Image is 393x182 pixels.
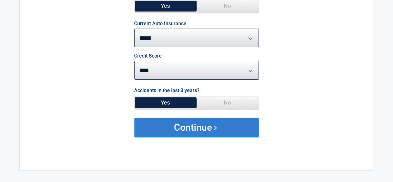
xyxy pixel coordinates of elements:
label: Current Auto Insurance [134,21,187,26]
label: Credit Score [134,54,162,58]
button: Continue [134,118,259,137]
label: Accidents in the last 3 years? [134,86,200,95]
span: No [197,96,259,109]
span: Yes [135,96,197,109]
